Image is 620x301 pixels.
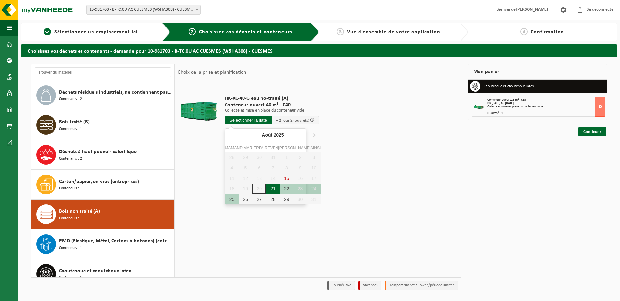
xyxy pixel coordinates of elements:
div: Marier [243,145,259,151]
span: Déchets résiduels industriels, ne contiennent pas de fractions recyclables, incinérés après broyage [59,88,172,96]
input: Sélectionner la date [225,116,272,124]
button: Déchets résiduels industriels, ne contiennent pas de fractions recyclables, incinérés après broya... [31,80,174,110]
span: Caoutchouc et caoutchouc latex [59,267,131,275]
button: Carton/papier, en vrac (entreprises) Conteneurs : 1 [31,170,174,200]
div: ainsi [310,145,321,151]
font: Août [262,133,272,137]
span: 3 [337,28,344,35]
span: Carton/papier, en vrac (entreprises) [59,178,139,186]
span: Bois traité (B) [59,118,90,126]
li: Temporarily not allowed/période limitée [385,281,458,290]
span: PMD (Plastique, Métal, Cartons à boissons) (entreprises) [59,237,172,245]
span: Conteneurs : 1 [59,275,82,281]
p: Collecte et mise en place du conteneur vide [225,108,319,113]
span: 2 [189,28,196,35]
span: 4 [520,28,528,35]
input: Trouver du matériel [35,67,171,77]
div: Ven [270,145,278,151]
button: Caoutchouc et caoutchouc latex Conteneurs : 1 [31,259,174,289]
div: maman [225,145,240,151]
span: Sélectionnez un emplacement ici [54,29,138,35]
h2: Choisissez vos déchets et contenants - demande pour 10-981703 - B-TC.0U AC CUESMES (W5HA308) - CU... [21,44,617,57]
div: Di [240,145,243,151]
span: Conteneurs : 1 [59,126,82,132]
span: 10-981703 - B-TC.0U AC CUESMES (W5HA308) - CUESMES [86,5,201,15]
span: 1 [44,28,51,35]
span: Déchets à haut pouvoir calorifique [59,148,137,156]
div: 22 [280,184,293,194]
div: Quantité : 1 [487,112,605,115]
h3: Caoutchouc et caoutchouc latex [484,81,534,92]
i: 2025 [274,133,284,137]
span: Conteneur ouvert 15 m³ - C15 [487,98,526,102]
div: 27 [252,194,266,204]
div: 28 [266,194,280,204]
span: 10-981703 - B-TC.0U AC CUESMES (W5HA308) - CUESMES [87,5,200,14]
button: PMD (Plastique, Métal, Cartons à boissons) (entreprises) Conteneurs : 1 [31,229,174,259]
strong: [PERSON_NAME] [516,7,548,12]
div: 29 [280,194,293,204]
span: Contenants : 2 [59,156,82,162]
li: Journée fixe [327,281,355,290]
div: [PERSON_NAME] [278,145,310,151]
span: Conteneurs : 1 [59,186,82,192]
span: Bois non traité (A) [59,207,100,215]
div: 21 [266,184,280,194]
a: 1Sélectionnez un emplacement ici [25,28,157,36]
strong: Du [DATE] au [DATE] [487,101,514,105]
a: Continuer [578,127,606,136]
div: 25 [225,194,239,204]
span: + 2 jour(s) ouvré(s) [276,118,309,123]
div: Collecte et mise en place du conteneur vide [487,105,605,108]
font: Bienvenue [496,7,548,12]
span: Confirmation [531,29,564,35]
span: Choisissez vos déchets et conteneurs [199,29,292,35]
span: Conteneurs : 1 [59,215,82,221]
span: Vue d’ensemble de votre application [347,29,440,35]
div: 26 [239,194,252,204]
button: Déchets à haut pouvoir calorifique Contenants : 2 [31,140,174,170]
li: Vacances [358,281,381,290]
span: Contenants : 2 [59,96,82,102]
span: Conteneur ouvert 40 m³ - C40 [225,102,319,108]
span: Conteneurs : 1 [59,245,82,251]
div: Mon panier [468,64,607,80]
div: Faire [259,145,270,151]
button: Bois traité (B) Conteneurs : 1 [31,110,174,140]
div: Choix de la prise et planification [175,64,249,80]
span: HK-XC-40-G eau no-traité (A) [225,95,319,102]
button: Bois non traité (A) Conteneurs : 1 [31,200,174,229]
